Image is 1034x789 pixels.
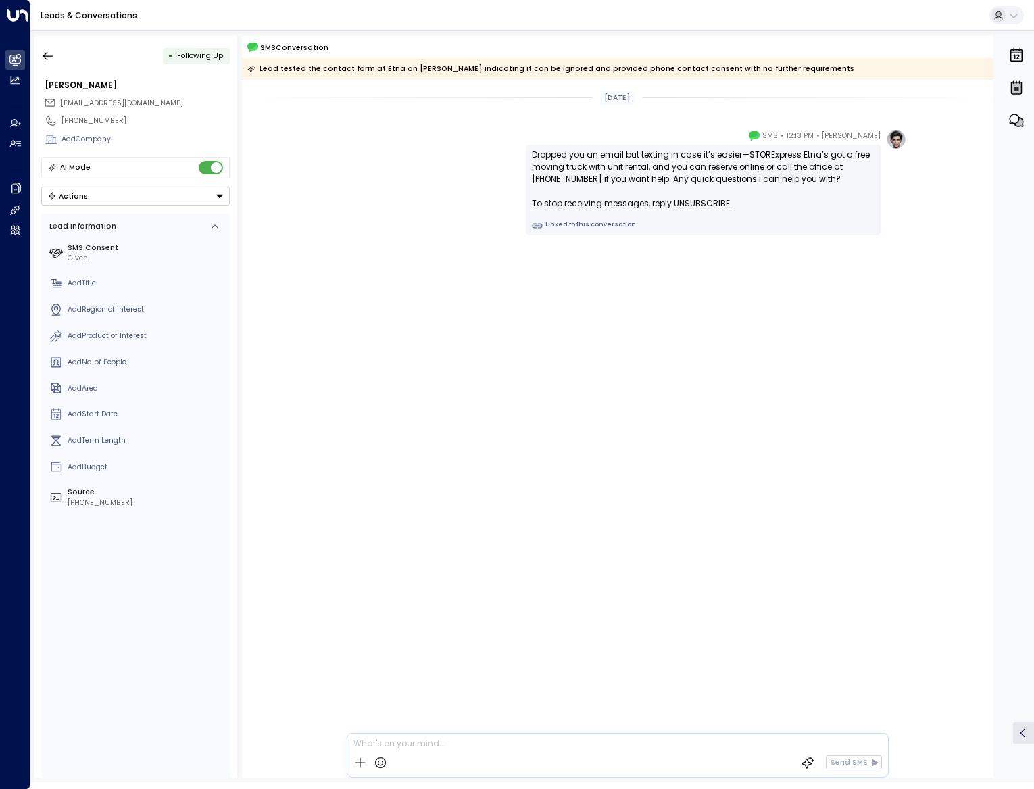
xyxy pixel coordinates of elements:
[41,9,137,21] a: Leads & Conversations
[41,187,230,206] button: Actions
[68,383,226,394] div: AddArea
[41,187,230,206] div: Button group with a nested menu
[61,98,183,108] span: [EMAIL_ADDRESS][DOMAIN_NAME]
[816,129,820,143] span: •
[177,51,223,61] span: Following Up
[68,357,226,368] div: AddNo. of People
[61,98,183,109] span: shanem223@yahoo.com
[45,79,230,91] div: [PERSON_NAME]
[68,331,226,341] div: AddProduct of Interest
[260,42,328,53] span: SMS Conversation
[61,116,230,126] div: [PHONE_NUMBER]
[68,435,226,446] div: AddTerm Length
[762,129,778,143] span: SMS
[787,129,814,143] span: 12:13 PM
[60,161,91,174] div: AI Mode
[532,149,875,210] div: Dropped you an email but texting in case it’s easier—STORExpress Etna’s got a free moving truck w...
[781,129,784,143] span: •
[600,91,635,105] div: [DATE]
[68,487,226,498] label: Source
[68,243,226,254] label: SMS Consent
[68,409,226,420] div: AddStart Date
[168,47,173,65] div: •
[61,134,230,145] div: AddCompany
[822,129,881,143] span: [PERSON_NAME]
[46,221,116,232] div: Lead Information
[68,498,226,508] div: [PHONE_NUMBER]
[68,304,226,315] div: AddRegion of Interest
[68,253,226,264] div: Given
[68,278,226,289] div: AddTitle
[68,462,226,473] div: AddBudget
[47,191,89,201] div: Actions
[532,220,875,231] a: Linked to this conversation
[886,129,906,149] img: profile-logo.png
[247,62,854,76] div: Lead tested the contact form at Etna on [PERSON_NAME] indicating it can be ignored and provided p...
